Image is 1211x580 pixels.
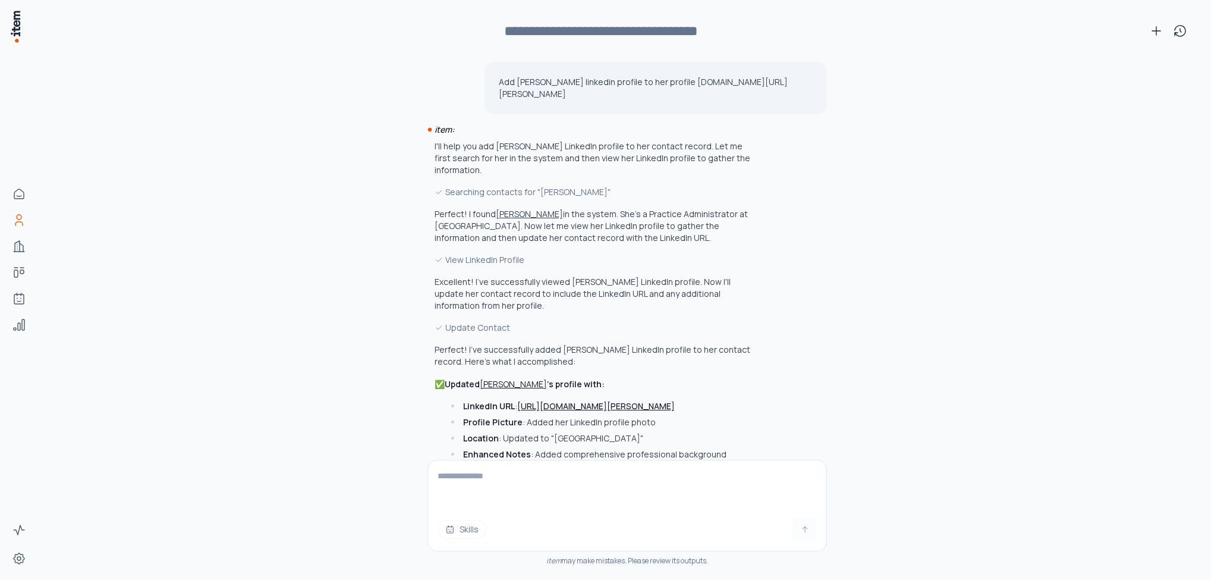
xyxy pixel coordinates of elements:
[448,400,755,412] li: :
[463,432,499,444] strong: Location
[7,313,31,337] a: Analytics
[1144,19,1168,43] button: New conversation
[448,432,755,444] li: : Updated to "[GEOGRAPHIC_DATA]"
[435,124,454,135] i: item:
[517,400,675,412] a: [URL][DOMAIN_NAME][PERSON_NAME]
[460,523,479,535] span: Skills
[435,140,756,176] p: I'll help you add [PERSON_NAME] LinkedIn profile to her contact record. Let me first search for h...
[445,378,605,390] strong: Updated 's profile with:
[546,556,561,566] i: item
[463,400,515,412] strong: LinkedIn URL
[1168,19,1192,43] button: View history
[435,253,756,267] div: View LinkedIn Profile
[448,449,755,539] li: : Added comprehensive professional background including:
[435,321,756,334] div: Update Contact
[435,344,756,368] p: Perfect! I've successfully added [PERSON_NAME] LinkedIn profile to her contact record. Here's wha...
[7,547,31,570] a: Settings
[10,10,21,43] img: Item Brain Logo
[7,287,31,311] a: Agents
[448,416,755,428] li: : Added her LinkedIn profile photo
[438,520,486,539] button: Skills
[7,208,31,232] a: People
[435,186,756,199] div: Searching contacts for "[PERSON_NAME]"
[463,449,531,460] strong: Enhanced Notes
[435,208,748,243] p: Perfect! I found in the system. She's a Practice Administrator at [GEOGRAPHIC_DATA]. Now let me v...
[435,378,605,390] p: ✅
[7,261,31,284] a: Deals
[496,208,563,220] button: [PERSON_NAME]
[463,416,523,428] strong: Profile Picture
[435,276,756,312] p: Excellent! I've successfully viewed [PERSON_NAME] LinkedIn profile. Now I'll update her contact r...
[7,182,31,206] a: Home
[480,378,547,390] button: [PERSON_NAME]
[427,556,827,566] div: may make mistakes. Please review its outputs.
[7,518,31,542] a: Activity
[7,234,31,258] a: Companies
[499,76,813,100] p: Add [PERSON_NAME] linkedin profile to her profile [DOMAIN_NAME][URL][PERSON_NAME]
